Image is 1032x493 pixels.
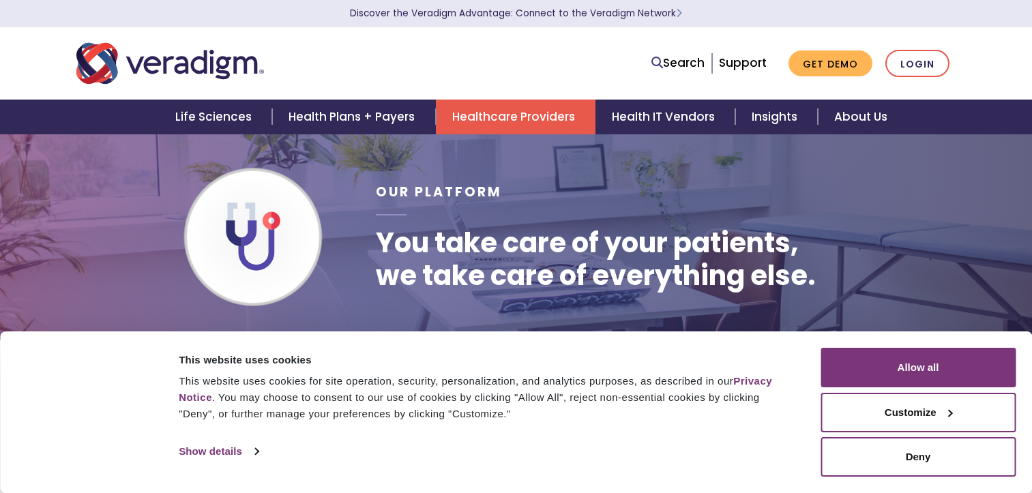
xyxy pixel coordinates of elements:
a: Search [651,54,705,72]
button: Allow all [821,348,1016,387]
a: Show details [179,441,258,462]
a: About Us [818,100,904,134]
h1: You take care of your patients, we take care of everything else. [376,226,816,292]
a: Health IT Vendors [595,100,735,134]
div: This website uses cookies for site operation, security, personalization, and analytics purposes, ... [179,373,790,422]
a: Health Plans + Payers [272,100,435,134]
a: Support [719,55,767,71]
span: Learn More [676,7,682,20]
button: Deny [821,437,1016,477]
a: Discover the Veradigm Advantage: Connect to the Veradigm NetworkLearn More [350,7,682,20]
a: Insights [735,100,818,134]
a: Life Sciences [159,100,272,134]
a: Healthcare Providers [436,100,595,134]
a: Login [885,50,949,78]
img: Veradigm logo [76,41,264,86]
a: Get Demo [788,50,872,77]
button: Customize [821,393,1016,432]
div: This website uses cookies [179,352,790,368]
span: Our Platform [376,183,502,201]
